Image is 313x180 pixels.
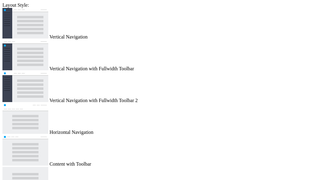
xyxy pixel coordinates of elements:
span: Vertical Navigation [50,34,88,39]
img: content-with-toolbar.jpg [2,135,48,166]
img: horizontal-nav.jpg [2,103,48,134]
md-radio-button: Vertical Navigation [2,8,311,40]
img: vertical-nav.jpg [2,8,48,39]
div: Layout Style: [2,2,311,8]
span: Content with Toolbar [50,161,91,167]
img: vertical-nav-with-full-toolbar.jpg [2,40,48,70]
img: vertical-nav-with-full-toolbar-2.jpg [2,72,48,102]
span: Vertical Navigation with Fullwidth Toolbar 2 [50,98,138,103]
md-radio-button: Vertical Navigation with Fullwidth Toolbar [2,40,311,72]
span: Vertical Navigation with Fullwidth Toolbar [50,66,134,71]
span: Horizontal Navigation [50,130,94,135]
md-radio-button: Content with Toolbar [2,135,311,167]
md-radio-button: Horizontal Navigation [2,103,311,135]
md-radio-button: Vertical Navigation with Fullwidth Toolbar 2 [2,72,311,103]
